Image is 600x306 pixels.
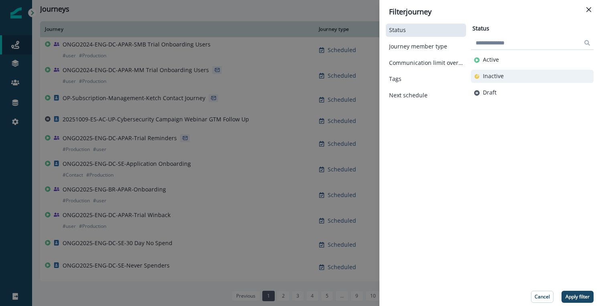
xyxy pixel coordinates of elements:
[389,43,463,50] button: Journey member type
[535,294,550,300] p: Cancel
[389,43,447,50] p: Journey member type
[389,76,463,83] button: Tags
[483,56,499,63] p: Active
[389,92,463,99] button: Next schedule
[483,89,497,96] p: Draft
[474,89,590,96] button: Draft
[389,27,463,34] button: Status
[531,291,553,303] button: Cancel
[389,27,406,34] p: Status
[471,25,489,32] h2: Status
[389,60,463,66] button: Communication limit overrides
[582,3,595,16] button: Close
[483,73,504,80] p: Inactive
[474,56,590,63] button: Active
[474,73,590,80] button: Inactive
[389,6,432,17] p: Filter journey
[389,76,401,83] p: Tags
[389,92,428,99] p: Next schedule
[561,291,594,303] button: Apply filter
[566,294,590,300] p: Apply filter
